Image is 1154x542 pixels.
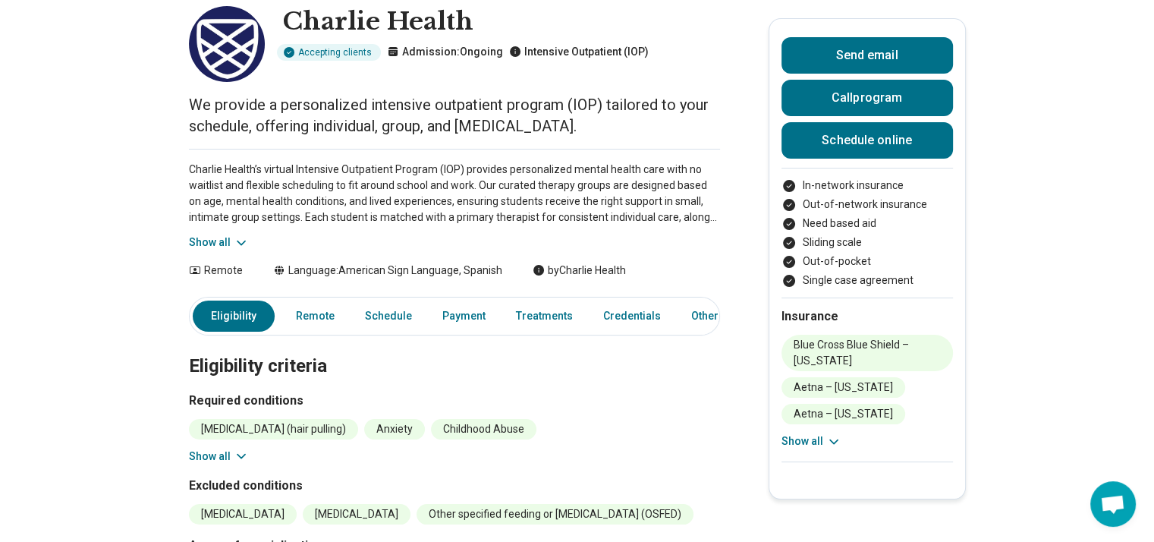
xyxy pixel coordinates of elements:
[189,477,720,495] h3: Excluded conditions
[189,392,720,410] h3: Required conditions
[431,419,536,440] li: Childhood Abuse
[781,377,905,398] li: Aetna – [US_STATE]
[189,317,720,380] h2: Eligibility criteria
[507,301,582,332] a: Treatments
[189,162,720,225] p: Charlie Health’s virtual Intensive Outpatient Program (IOP) provides personalized mental health c...
[283,6,649,38] h1: Charlie Health
[509,44,649,60] p: Intensive Outpatient (IOP)
[781,404,905,424] li: Aetna – [US_STATE]
[189,504,297,525] li: [MEDICAL_DATA]
[1090,481,1136,527] div: Open chat
[533,263,626,279] div: by Charlie Health
[273,263,502,279] div: Language: American Sign Language, Spanish
[433,301,495,332] a: Payment
[781,235,953,251] li: Sliding scale
[417,504,693,525] li: Other specified feeding or [MEDICAL_DATA] (OSFED)
[781,80,953,116] button: Callprogram
[189,235,249,251] button: Show all
[781,335,953,371] li: Blue Cross Blue Shield – [US_STATE]
[781,178,953,194] li: In-network insurance
[387,44,503,60] p: Admission: Ongoing
[594,301,670,332] a: Credentials
[193,301,275,332] a: Eligibility
[277,44,381,61] div: Accepting clients
[364,419,425,440] li: Anxiety
[287,301,344,332] a: Remote
[781,178,953,288] ul: Payment options
[781,37,953,74] button: Send email
[356,301,421,332] a: Schedule
[189,94,720,137] p: We provide a personalized intensive outpatient program (IOP) tailored to your schedule, offering ...
[781,273,953,288] li: Single case agreement
[303,504,410,525] li: [MEDICAL_DATA]
[781,307,953,326] h2: Insurance
[781,433,841,449] button: Show all
[781,254,953,269] li: Out-of-pocket
[189,449,249,465] button: Show all
[781,216,953,232] li: Need based aid
[189,263,243,279] div: Remote
[189,419,358,440] li: [MEDICAL_DATA] (hair pulling)
[781,122,953,159] a: Schedule online
[781,197,953,213] li: Out-of-network insurance
[682,301,737,332] a: Other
